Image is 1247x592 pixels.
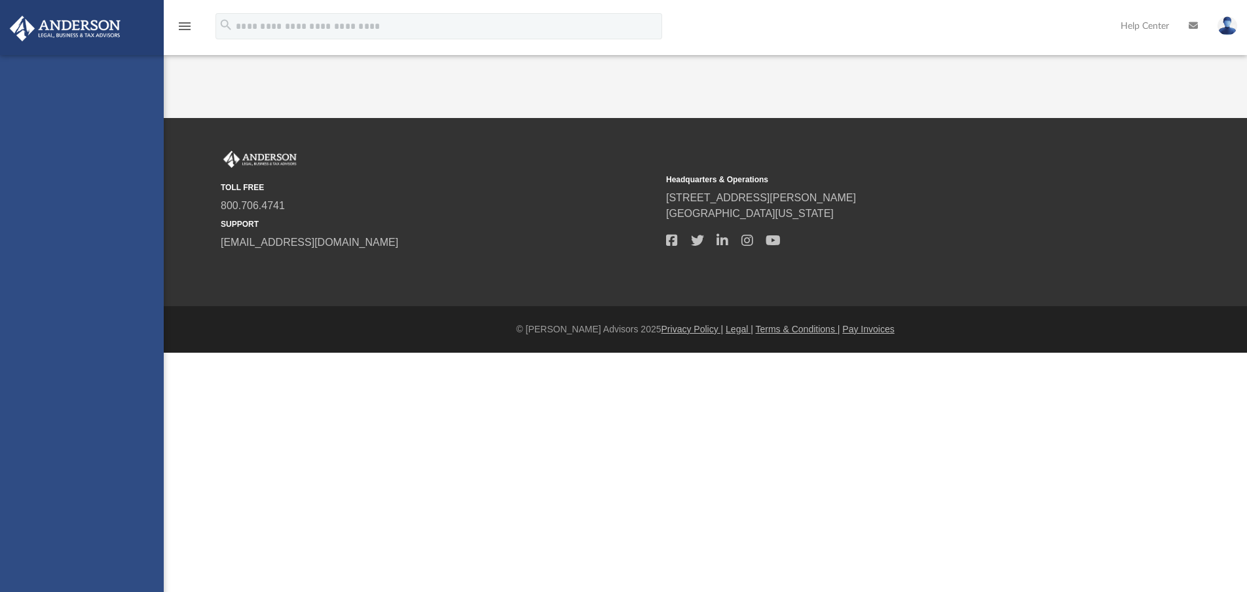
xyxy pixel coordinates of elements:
a: Legal | [726,324,753,334]
img: Anderson Advisors Platinum Portal [6,16,124,41]
a: Terms & Conditions | [756,324,840,334]
a: [GEOGRAPHIC_DATA][US_STATE] [666,208,834,219]
small: TOLL FREE [221,182,657,193]
i: search [219,18,233,32]
img: User Pic [1218,16,1237,35]
div: © [PERSON_NAME] Advisors 2025 [164,323,1247,336]
a: menu [177,25,193,34]
a: [EMAIL_ADDRESS][DOMAIN_NAME] [221,237,398,248]
i: menu [177,18,193,34]
img: Anderson Advisors Platinum Portal [221,151,299,168]
a: [STREET_ADDRESS][PERSON_NAME] [666,192,856,203]
a: Privacy Policy | [661,324,724,334]
small: SUPPORT [221,218,657,230]
a: 800.706.4741 [221,200,285,211]
small: Headquarters & Operations [666,174,1102,186]
a: Pay Invoices [842,324,894,334]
